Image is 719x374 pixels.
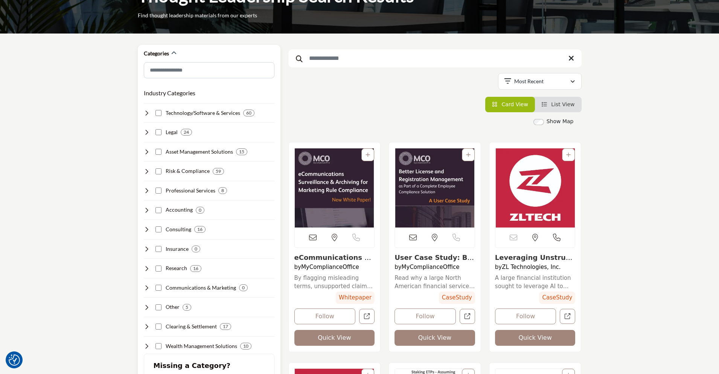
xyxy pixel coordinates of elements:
[166,128,178,136] h4: Legal: Providing legal advice, compliance support, and litigation services to securities industry...
[190,265,201,272] div: 16 Results For Research
[9,354,20,366] img: Revisit consent button
[197,227,203,232] b: 16
[288,49,582,67] input: Search Keyword
[492,101,528,107] a: View Card
[221,188,224,193] b: 8
[166,109,240,117] h4: Technology/Software & Services: Developing and implementing technology solutions to support secur...
[155,226,161,232] input: Select Consulting checkbox
[294,253,375,262] h3: eCommunications Surveillance & Archiving for Marketing Rule Compliance
[395,330,475,346] button: Quick View
[395,253,475,262] h3: User Case Study: Better License and Registration Management
[535,97,582,112] li: List View
[495,274,576,291] a: A large financial institution sought to leverage AI to analyze and review large volumes of unstru...
[195,246,197,252] b: 0
[485,97,535,112] li: Card View
[199,208,201,213] b: 0
[144,50,169,57] h2: Categories
[495,264,576,270] h4: by
[236,148,247,155] div: 15 Results For Asset Management Solutions
[184,130,189,135] b: 24
[193,266,198,271] b: 16
[466,152,471,158] a: Add To List For Resource
[547,118,574,125] label: Show Map
[301,264,359,270] a: MyComplianceOffice
[542,101,575,107] a: View List
[495,148,575,227] img: Leveraging Unstructured Data for AI listing image
[166,148,233,156] h4: Asset Management Solutions: Offering investment strategies, portfolio management, and performance...
[560,309,575,324] a: Open Resources
[239,284,248,291] div: 0 Results For Communications & Marketing
[166,284,236,292] h4: Communications & Marketing: Delivering marketing, public relations, and investor relations servic...
[155,343,161,349] input: Select Wealth Management Solutions checkbox
[155,246,161,252] input: Select Insurance checkbox
[294,264,375,270] h4: by
[166,264,187,272] h4: Research: Conducting market, financial, economic, and industry research for securities industry p...
[183,304,191,311] div: 5 Results For Other
[155,110,161,116] input: Select Technology/Software & Services checkbox
[155,304,161,310] input: Select Other checkbox
[495,308,556,324] button: Follow
[336,292,375,304] span: Whitepaper
[495,253,573,270] a: View details about zl-technologies-inc
[155,266,161,272] input: Select Research checkbox
[144,62,274,78] input: Search Category
[395,148,475,227] img: User Case Study: Better License and Registration Management listing image
[166,323,217,330] h4: Clearing & Settlement: Facilitating the efficient processing, clearing, and settlement of securit...
[218,187,227,194] div: 8 Results For Professional Services
[155,207,161,213] input: Select Accounting checkbox
[213,168,224,175] div: 59 Results For Risk & Compliance
[166,303,180,311] h4: Other: Encompassing various other services and organizations supporting the securities industry e...
[166,167,210,175] h4: Risk & Compliance: Helping securities industry firms manage risk, ensure compliance, and prevent ...
[495,253,576,262] h3: Leveraging Unstructured Data for AI
[246,110,251,116] b: 60
[243,110,254,116] div: 60 Results For Technology/Software & Services
[243,343,248,349] b: 10
[502,264,561,270] a: ZL Technologies, Inc.
[551,101,574,107] span: List View
[223,324,228,329] b: 17
[155,188,161,194] input: Select Professional Services checkbox
[155,324,161,330] input: Select Clearing & Settlement checkbox
[395,274,475,291] a: Read why a large North American financial services firm chose MCO because the MyComplianceOffice ...
[395,148,475,227] a: View details about mycomplianceoffice
[498,73,582,90] button: Most Recent
[9,354,20,366] button: Consent Preferences
[294,253,375,270] a: View details about mycomplianceoffice
[192,246,200,252] div: 0 Results For Insurance
[155,149,161,155] input: Select Asset Management Solutions checkbox
[239,149,244,154] b: 15
[495,148,575,227] a: View details about zl-technologies-inc
[294,330,375,346] button: Quick View
[216,169,221,174] b: 59
[539,292,575,304] span: CaseStudy
[194,226,206,233] div: 16 Results For Consulting
[395,264,475,270] h4: by
[395,308,456,324] button: Follow
[155,168,161,174] input: Select Risk & Compliance checkbox
[166,245,189,253] h4: Insurance: Offering insurance solutions to protect securities industry firms from various risks.
[460,309,475,324] a: Open Resources
[220,323,231,330] div: 17 Results For Clearing & Settlement
[294,308,356,324] button: Follow
[144,89,195,98] button: Industry Categories
[366,152,370,158] a: Add To List For Resource
[514,78,544,85] p: Most Recent
[196,207,204,214] div: 0 Results For Accounting
[242,285,245,290] b: 0
[402,264,460,270] a: MyComplianceOffice
[166,187,215,194] h4: Professional Services: Delivering staffing, training, and outsourcing services to support securit...
[495,330,576,346] button: Quick View
[138,12,257,19] p: Find thought leadership materials from our experts
[181,129,192,136] div: 24 Results For Legal
[295,148,375,227] a: View details about mycomplianceoffice
[155,285,161,291] input: Select Communications & Marketing checkbox
[240,343,251,350] div: 10 Results For Wealth Management Solutions
[295,148,375,227] img: eCommunications Surveillance & Archiving for Marketing Rule Compliance listing image
[294,274,375,291] a: By flagging misleading terms, unsupported claims and ambiguous language, employee communications ...
[501,101,528,107] span: Card View
[359,309,375,324] a: Open Resources
[155,129,161,135] input: Select Legal checkbox
[553,234,561,241] i: Open Contact Info
[166,226,191,233] h4: Consulting: Providing strategic, operational, and technical consulting services to securities ind...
